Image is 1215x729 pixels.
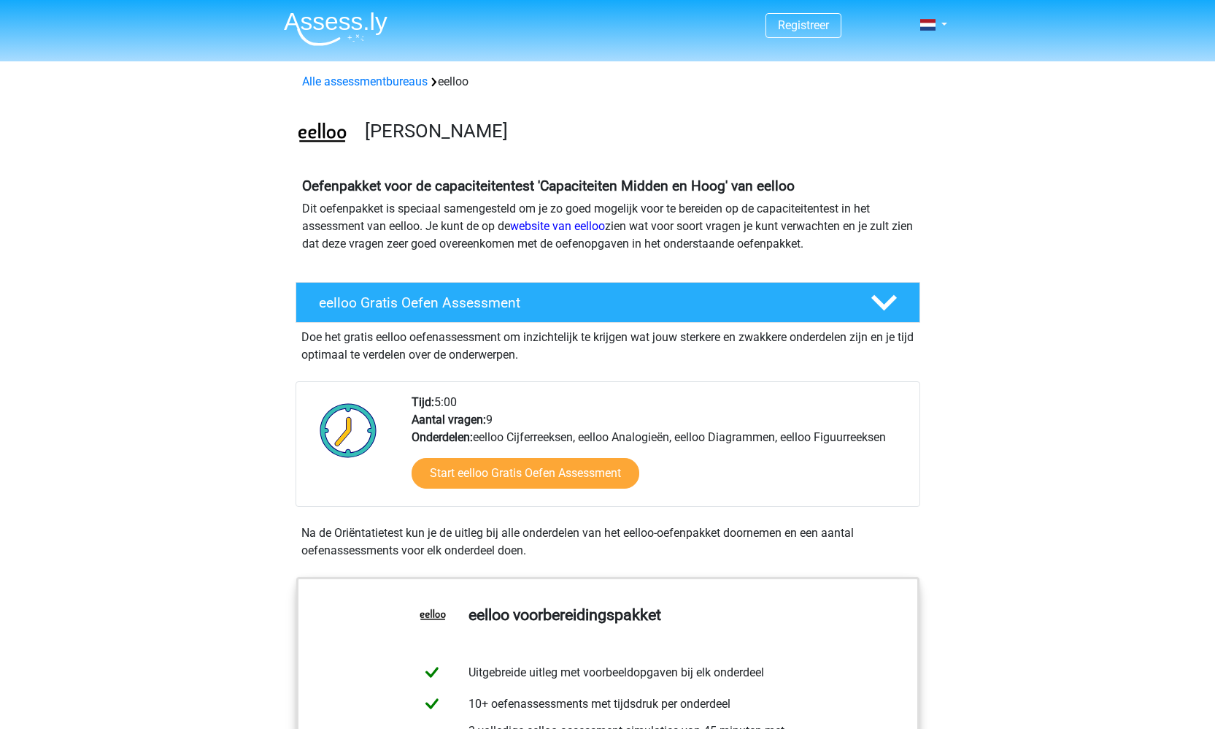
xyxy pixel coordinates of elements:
a: eelloo Gratis Oefen Assessment [290,282,926,323]
div: Doe het gratis eelloo oefenassessment om inzichtelijk te krijgen wat jouw sterkere en zwakkere on... [296,323,920,364]
img: Klok [312,394,385,467]
a: Start eelloo Gratis Oefen Assessment [412,458,639,489]
b: Onderdelen: [412,430,473,444]
h3: [PERSON_NAME] [365,120,909,142]
a: Alle assessmentbureaus [302,75,428,88]
b: Oefenpakket voor de capaciteitentest 'Capaciteiten Midden en Hoog' van eelloo [302,178,795,194]
a: website van eelloo [510,219,605,233]
img: eelloo.png [296,108,348,160]
b: Tijd: [412,395,434,409]
a: Registreer [778,18,829,32]
p: Dit oefenpakket is speciaal samengesteld om je zo goed mogelijk voor te bereiden op de capaciteit... [302,200,914,253]
div: Na de Oriëntatietest kun je de uitleg bij alle onderdelen van het eelloo-oefenpakket doornemen en... [296,524,920,560]
h4: eelloo Gratis Oefen Assessment [319,294,847,311]
b: Aantal vragen: [412,413,486,427]
img: Assessly [284,12,387,46]
div: 5:00 9 eelloo Cijferreeksen, eelloo Analogieën, eelloo Diagrammen, eelloo Figuurreeksen [401,394,919,506]
div: eelloo [296,73,919,91]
